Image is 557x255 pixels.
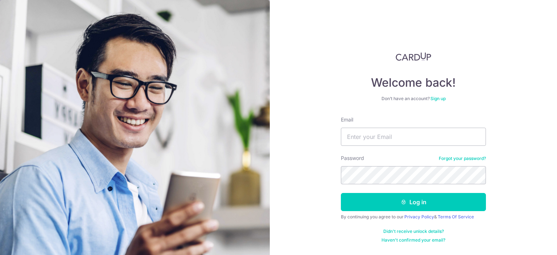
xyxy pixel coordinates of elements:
input: Enter your Email [341,128,486,146]
a: Terms Of Service [438,214,474,219]
label: Password [341,155,364,162]
img: CardUp Logo [396,52,431,61]
a: Sign up [430,96,446,101]
label: Email [341,116,353,123]
button: Log in [341,193,486,211]
div: By continuing you agree to our & [341,214,486,220]
a: Didn't receive unlock details? [383,229,444,234]
a: Haven't confirmed your email? [381,237,445,243]
div: Don’t have an account? [341,96,486,102]
h4: Welcome back! [341,75,486,90]
a: Forgot your password? [439,156,486,161]
a: Privacy Policy [404,214,434,219]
